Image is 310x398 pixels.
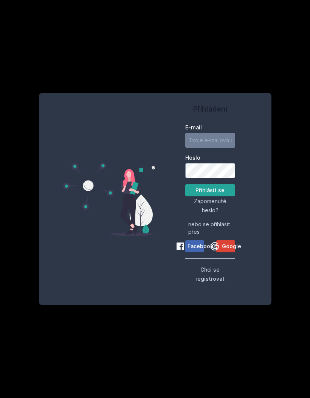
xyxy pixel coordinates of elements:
span: Zapomenuté heslo? [194,198,226,213]
button: Google [216,240,235,252]
span: Google [222,243,241,250]
span: nebo se přihlásit přes [188,221,232,236]
span: Facebook [188,243,213,250]
label: Heslo [185,154,235,162]
label: E-mail [185,124,235,131]
span: Chci se registrovat [195,266,225,282]
h1: Přihlášení [185,103,235,115]
button: Chci se registrovat [185,265,235,283]
input: Tvoje e-mailová adresa [185,133,235,148]
button: Přihlásit se [185,184,235,196]
button: Facebook [185,240,204,252]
